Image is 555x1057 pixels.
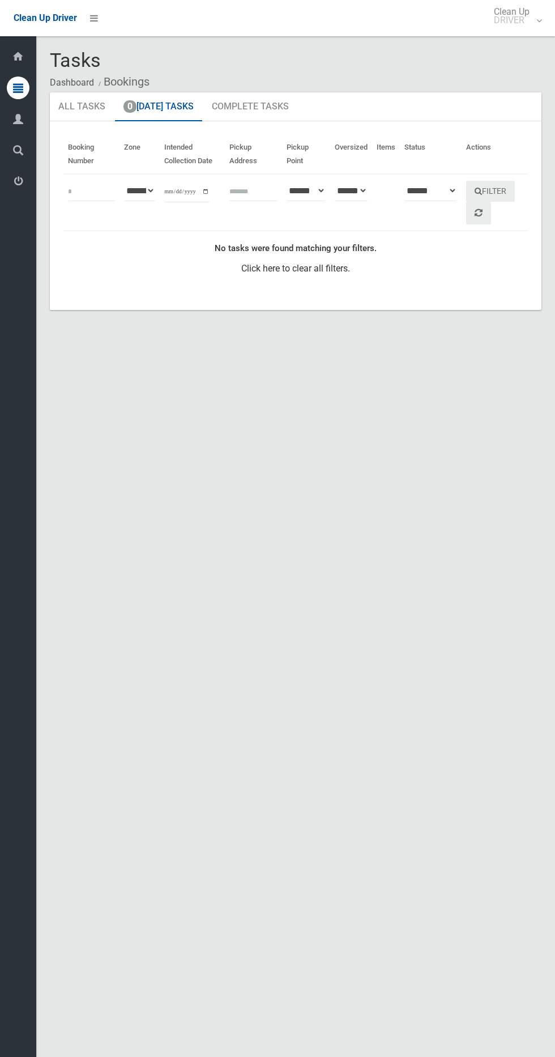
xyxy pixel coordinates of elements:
a: All Tasks [50,92,114,122]
th: Actions [462,135,528,174]
th: Booking Number [63,135,119,174]
a: 0[DATE] Tasks [115,92,202,122]
span: 0 [123,100,136,113]
a: Complete Tasks [203,92,297,122]
li: Bookings [96,71,150,92]
a: Click here to clear all filters. [241,263,350,274]
span: Clean Up [488,7,541,24]
span: Clean Up Driver [14,12,77,23]
h4: No tasks were found matching your filters. [68,244,523,253]
th: Intended Collection Date [160,135,225,174]
a: Clean Up Driver [14,10,77,27]
th: Zone [119,135,159,174]
th: Pickup Point [282,135,330,174]
th: Items [372,135,400,174]
a: Dashboard [50,77,94,88]
th: Pickup Address [225,135,282,174]
th: Status [400,135,462,174]
th: Oversized [330,135,372,174]
button: Filter [466,181,515,202]
span: Tasks [50,49,101,71]
small: DRIVER [494,16,530,24]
